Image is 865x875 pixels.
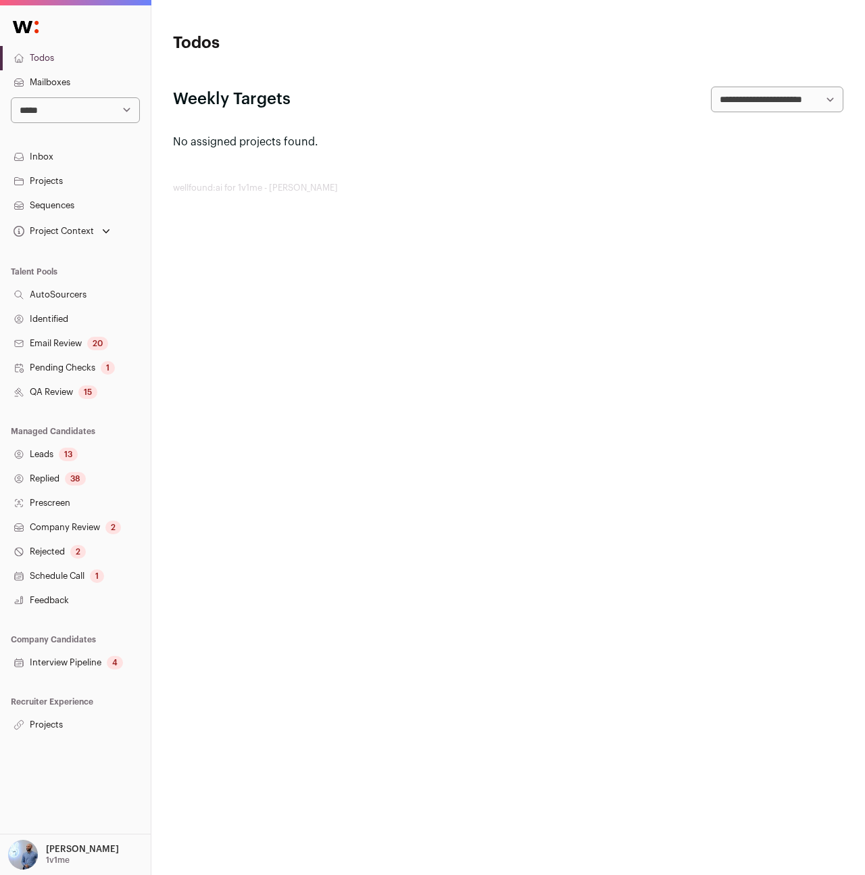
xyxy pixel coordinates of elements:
[90,569,104,583] div: 1
[8,840,38,870] img: 97332-medium_jpg
[173,134,843,150] p: No assigned projects found.
[87,337,108,350] div: 20
[78,385,97,399] div: 15
[173,32,397,54] h1: Todos
[11,222,113,241] button: Open dropdown
[173,89,291,110] h2: Weekly Targets
[70,545,86,559] div: 2
[65,472,86,486] div: 38
[46,844,119,855] p: [PERSON_NAME]
[101,361,115,375] div: 1
[173,183,843,193] footer: wellfound:ai for 1v1me - [PERSON_NAME]
[107,656,123,669] div: 4
[46,855,70,866] p: 1v1me
[11,226,94,237] div: Project Context
[5,14,46,41] img: Wellfound
[105,521,121,534] div: 2
[5,840,122,870] button: Open dropdown
[59,448,78,461] div: 13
